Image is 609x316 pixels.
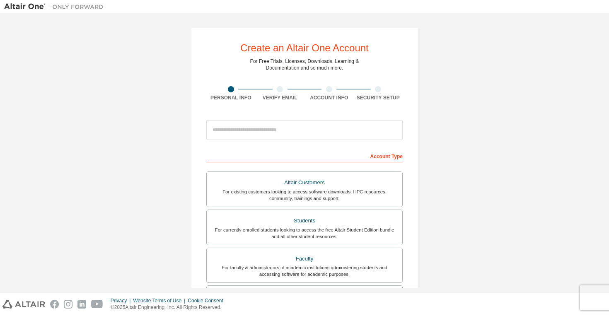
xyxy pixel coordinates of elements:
[256,94,305,101] div: Verify Email
[111,297,133,304] div: Privacy
[212,264,397,277] div: For faculty & administrators of academic institutions administering students and accessing softwa...
[250,58,359,71] div: For Free Trials, Licenses, Downloads, Learning & Documentation and so much more.
[91,300,103,309] img: youtube.svg
[77,300,86,309] img: linkedin.svg
[212,227,397,240] div: For currently enrolled students looking to access the free Altair Student Edition bundle and all ...
[212,215,397,227] div: Students
[212,177,397,188] div: Altair Customers
[212,253,397,265] div: Faculty
[240,43,369,53] div: Create an Altair One Account
[2,300,45,309] img: altair_logo.svg
[206,149,403,162] div: Account Type
[212,188,397,202] div: For existing customers looking to access software downloads, HPC resources, community, trainings ...
[4,2,108,11] img: Altair One
[304,94,354,101] div: Account Info
[354,94,403,101] div: Security Setup
[206,94,256,101] div: Personal Info
[50,300,59,309] img: facebook.svg
[64,300,72,309] img: instagram.svg
[188,297,228,304] div: Cookie Consent
[111,304,228,311] p: © 2025 Altair Engineering, Inc. All Rights Reserved.
[133,297,188,304] div: Website Terms of Use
